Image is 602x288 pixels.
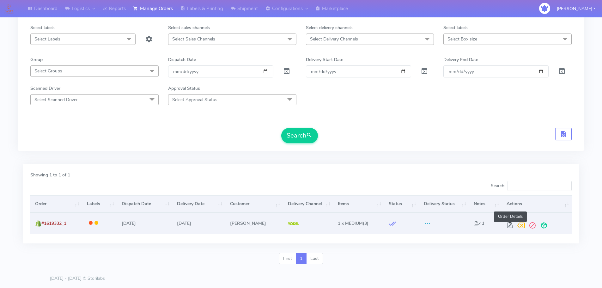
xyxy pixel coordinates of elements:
span: Select Groups [34,68,62,74]
label: Select delivery channels [306,24,353,31]
span: (3) [338,220,368,226]
th: Delivery Date: activate to sort column ascending [172,195,225,212]
a: 1 [296,253,307,264]
th: Dispatch Date: activate to sort column ascending [117,195,172,212]
label: Select sales channels [168,24,210,31]
label: Delivery End Date [443,56,478,63]
label: Delivery Start Date [306,56,343,63]
label: Select labels [30,24,55,31]
th: Customer: activate to sort column ascending [225,195,283,212]
span: Select Box size [447,36,477,42]
th: Actions: activate to sort column ascending [502,195,572,212]
th: Delivery Status: activate to sort column ascending [419,195,469,212]
span: 1 x MEDIUM [338,220,363,226]
th: Labels: activate to sort column ascending [82,195,117,212]
i: x 1 [474,220,484,226]
img: Yodel [288,222,299,225]
span: Select Delivery Channels [310,36,358,42]
span: #1619332_1 [41,220,66,226]
button: Search [281,128,318,143]
th: Status: activate to sort column ascending [384,195,419,212]
td: [PERSON_NAME] [225,212,283,234]
label: Showing 1 to 1 of 1 [30,172,70,178]
label: Select labels [443,24,468,31]
label: Group [30,56,43,63]
span: Select Labels [34,36,60,42]
label: Search: [491,181,572,191]
img: shopify.png [35,220,41,227]
th: Items: activate to sort column ascending [333,195,384,212]
input: Search: [508,181,572,191]
td: [DATE] [172,212,225,234]
td: [DATE] [117,212,172,234]
th: Notes: activate to sort column ascending [469,195,502,212]
button: [PERSON_NAME] [552,2,600,15]
label: Approval Status [168,85,200,92]
label: Dispatch Date [168,56,196,63]
span: Select Sales Channels [172,36,215,42]
label: Scanned Driver [30,85,60,92]
span: Select Scanned Driver [34,97,78,103]
th: Delivery Channel: activate to sort column ascending [283,195,333,212]
span: Select Approval Status [172,97,217,103]
th: Order: activate to sort column ascending [30,195,82,212]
